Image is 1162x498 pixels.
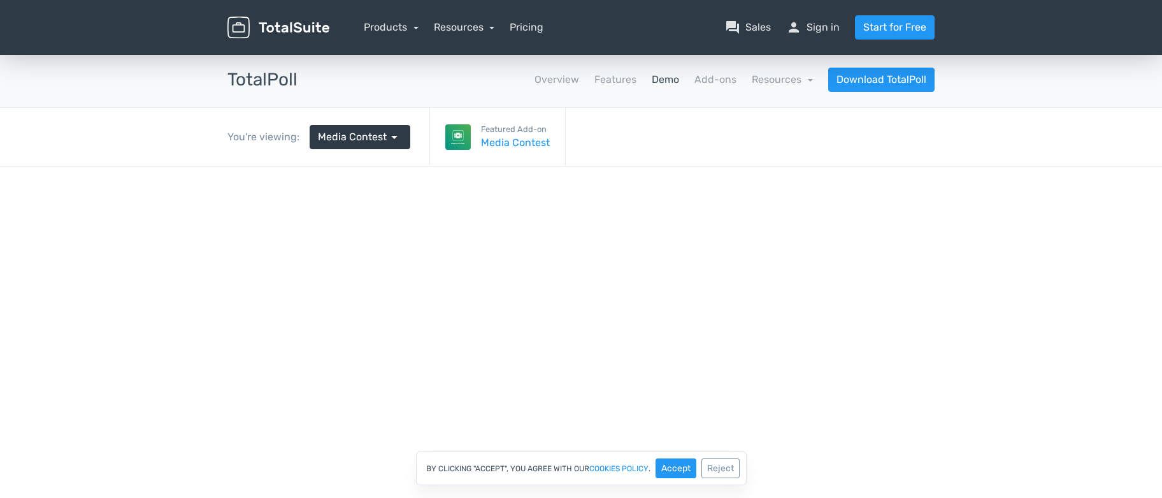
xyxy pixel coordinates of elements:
a: Download TotalPoll [828,68,935,92]
span: person [786,20,801,35]
a: question_answerSales [725,20,771,35]
a: Overview [534,72,579,87]
a: Start for Free [855,15,935,40]
button: Accept [656,458,696,478]
a: Media Contest arrow_drop_down [310,125,410,149]
a: cookies policy [589,465,649,472]
a: Resources [752,73,813,85]
span: Media Contest [318,129,387,145]
div: By clicking "Accept", you agree with our . [416,451,747,485]
a: Resources [434,21,495,33]
a: Pricing [510,20,543,35]
a: Products [364,21,419,33]
span: arrow_drop_down [387,129,402,145]
img: Media Contest [445,124,471,150]
img: TotalSuite for WordPress [227,17,329,39]
button: Reject [701,458,740,478]
a: Media Contest [481,135,550,150]
a: personSign in [786,20,840,35]
small: Featured Add-on [481,123,550,135]
a: Demo [652,72,679,87]
a: Features [594,72,636,87]
h3: TotalPoll [227,70,298,90]
a: Add-ons [694,72,736,87]
div: You're viewing: [227,129,310,145]
span: question_answer [725,20,740,35]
